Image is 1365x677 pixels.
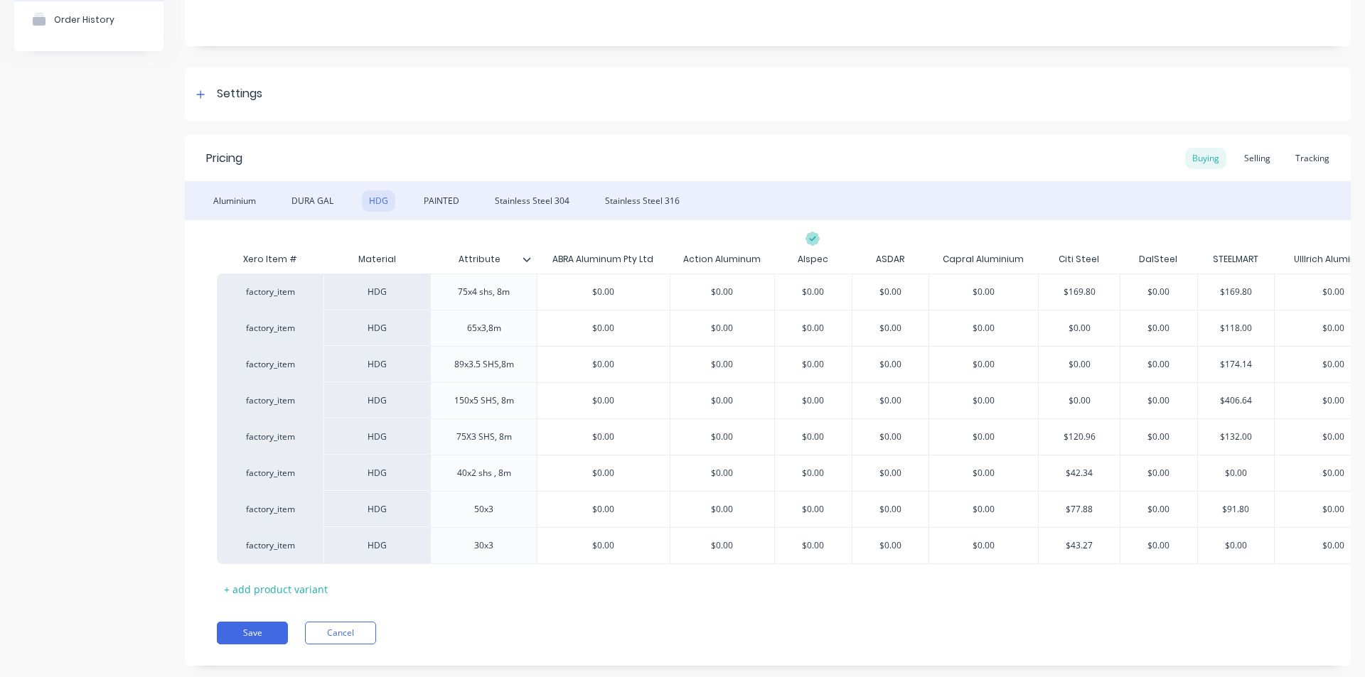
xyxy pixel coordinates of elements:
[1120,455,1197,491] div: $0.00
[323,455,430,491] div: HDG
[217,622,288,644] button: Save
[323,273,430,310] div: HDG
[537,528,670,563] div: $0.00
[231,358,309,371] div: factory_item
[443,391,525,410] div: 150x5 SHS, 8m
[598,190,687,212] div: Stainless Steel 316
[1288,148,1337,169] div: Tracking
[1039,419,1120,455] div: $120.96
[552,253,653,266] div: ABRA Aluminum Pty Ltd
[670,455,775,491] div: $0.00
[323,527,430,564] div: HDG
[1120,274,1197,310] div: $0.00
[775,419,852,455] div: $0.00
[929,455,1038,491] div: $0.00
[1039,274,1120,310] div: $169.80
[798,253,828,266] div: Alspec
[449,536,520,555] div: 30x3
[1039,347,1120,382] div: $0.00
[417,190,466,212] div: PAINTED
[231,503,309,516] div: factory_item
[1198,528,1275,563] div: $0.00
[852,419,929,455] div: $0.00
[206,190,263,212] div: Aluminium
[929,310,1038,346] div: $0.00
[323,382,430,418] div: HDG
[775,455,852,491] div: $0.00
[1198,419,1275,455] div: $132.00
[449,319,520,337] div: 65x3,8m
[1039,310,1120,346] div: $0.00
[537,492,670,527] div: $0.00
[852,492,929,527] div: $0.00
[217,245,323,273] div: Xero Item #
[445,428,523,446] div: 75X3 SHS, 8m
[362,190,395,212] div: HDG
[430,242,528,277] div: Attribute
[876,253,904,266] div: ASDAR
[449,500,520,519] div: 50x3
[1139,253,1177,266] div: DalSteel
[1198,347,1275,382] div: $174.14
[929,274,1038,310] div: $0.00
[446,283,521,301] div: 75x4 shs, 8m
[1039,455,1120,491] div: $42.34
[1039,492,1120,527] div: $77.88
[929,528,1038,563] div: $0.00
[852,347,929,382] div: $0.00
[943,253,1024,266] div: Capral Aluminium
[1120,528,1197,563] div: $0.00
[231,539,309,552] div: factory_item
[775,274,852,310] div: $0.00
[1198,492,1275,527] div: $91.80
[537,310,670,346] div: $0.00
[231,467,309,480] div: factory_item
[231,322,309,335] div: factory_item
[54,14,114,25] div: Order History
[670,274,775,310] div: $0.00
[323,491,430,527] div: HDG
[852,383,929,418] div: $0.00
[488,190,577,212] div: Stainless Steel 304
[852,455,929,491] div: $0.00
[1120,347,1197,382] div: $0.00
[1039,528,1120,563] div: $43.27
[670,347,775,382] div: $0.00
[305,622,376,644] button: Cancel
[537,455,670,491] div: $0.00
[775,347,852,382] div: $0.00
[775,492,852,527] div: $0.00
[537,347,670,382] div: $0.00
[775,310,852,346] div: $0.00
[323,346,430,382] div: HDG
[852,274,929,310] div: $0.00
[14,1,164,37] button: Order History
[1120,310,1197,346] div: $0.00
[852,310,929,346] div: $0.00
[775,383,852,418] div: $0.00
[217,85,262,103] div: Settings
[683,253,761,266] div: Action Aluminum
[1039,383,1120,418] div: $0.00
[1198,455,1275,491] div: $0.00
[231,286,309,298] div: factory_item
[443,355,525,374] div: 89x3.5 SHS,8m
[323,418,430,455] div: HDG
[1198,310,1275,346] div: $118.00
[670,383,775,418] div: $0.00
[929,419,1038,455] div: $0.00
[231,430,309,443] div: factory_item
[852,528,929,563] div: $0.00
[929,347,1038,382] div: $0.00
[284,190,341,212] div: DURA GAL
[670,419,775,455] div: $0.00
[537,383,670,418] div: $0.00
[775,528,852,563] div: $0.00
[1198,383,1275,418] div: $406.64
[323,245,430,273] div: Material
[537,274,670,310] div: $0.00
[670,528,775,563] div: $0.00
[1059,253,1099,266] div: Citi Steel
[231,394,309,407] div: factory_item
[1213,253,1258,266] div: STEELMART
